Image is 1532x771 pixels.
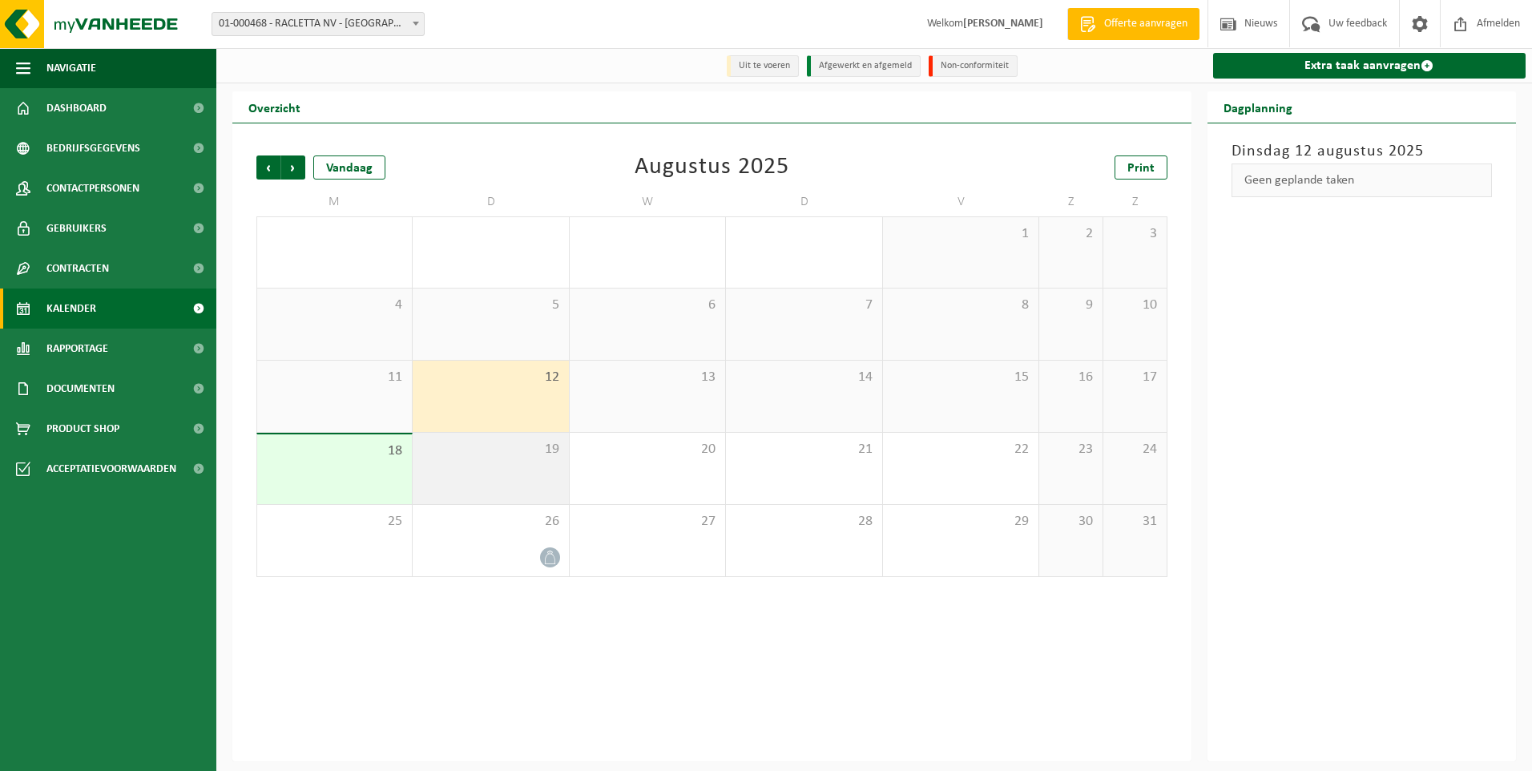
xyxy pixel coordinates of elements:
[1207,91,1308,123] h2: Dagplanning
[578,513,717,531] span: 27
[1067,8,1199,40] a: Offerte aanvragen
[727,55,799,77] li: Uit te voeren
[421,297,560,314] span: 5
[1232,163,1493,197] div: Geen geplande taken
[265,369,404,386] span: 11
[46,369,115,409] span: Documenten
[1047,297,1095,314] span: 9
[726,188,882,216] td: D
[891,225,1030,243] span: 1
[734,441,873,458] span: 21
[891,513,1030,531] span: 29
[421,441,560,458] span: 19
[1111,297,1159,314] span: 10
[734,369,873,386] span: 14
[570,188,726,216] td: W
[1111,441,1159,458] span: 24
[1047,225,1095,243] span: 2
[256,155,280,180] span: Vorige
[929,55,1018,77] li: Non-conformiteit
[46,168,139,208] span: Contactpersonen
[46,449,176,489] span: Acceptatievoorwaarden
[1213,53,1526,79] a: Extra taak aanvragen
[46,329,108,369] span: Rapportage
[265,513,404,531] span: 25
[46,48,96,88] span: Navigatie
[635,155,789,180] div: Augustus 2025
[1047,441,1095,458] span: 23
[891,369,1030,386] span: 15
[281,155,305,180] span: Volgende
[1115,155,1167,180] a: Print
[807,55,921,77] li: Afgewerkt en afgemeld
[212,12,425,36] span: 01-000468 - RACLETTA NV - ROESELARE
[1100,16,1191,32] span: Offerte aanvragen
[883,188,1039,216] td: V
[1111,369,1159,386] span: 17
[413,188,569,216] td: D
[1047,369,1095,386] span: 16
[578,369,717,386] span: 13
[1047,513,1095,531] span: 30
[46,208,107,248] span: Gebruikers
[232,91,316,123] h2: Overzicht
[212,13,424,35] span: 01-000468 - RACLETTA NV - ROESELARE
[1127,162,1155,175] span: Print
[421,369,560,386] span: 12
[734,513,873,531] span: 28
[1232,139,1493,163] h3: Dinsdag 12 augustus 2025
[46,128,140,168] span: Bedrijfsgegevens
[46,88,107,128] span: Dashboard
[1111,225,1159,243] span: 3
[265,297,404,314] span: 4
[1103,188,1167,216] td: Z
[578,441,717,458] span: 20
[891,297,1030,314] span: 8
[963,18,1043,30] strong: [PERSON_NAME]
[891,441,1030,458] span: 22
[1039,188,1103,216] td: Z
[313,155,385,180] div: Vandaag
[421,513,560,531] span: 26
[265,442,404,460] span: 18
[1111,513,1159,531] span: 31
[46,289,96,329] span: Kalender
[256,188,413,216] td: M
[734,297,873,314] span: 7
[46,409,119,449] span: Product Shop
[578,297,717,314] span: 6
[46,248,109,289] span: Contracten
